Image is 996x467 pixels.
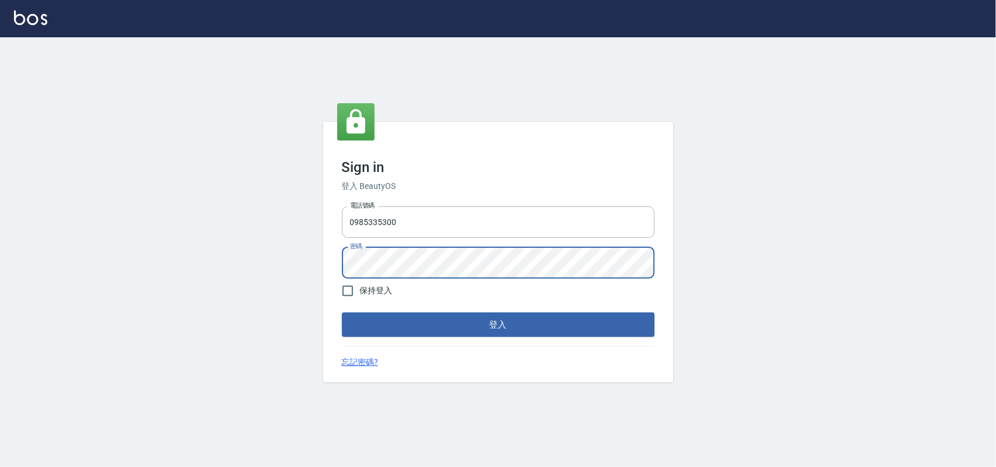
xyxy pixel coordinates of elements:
[342,180,655,192] h6: 登入 BeautyOS
[350,201,375,210] label: 電話號碼
[342,312,655,337] button: 登入
[342,356,379,368] a: 忘記密碼?
[342,159,655,175] h3: Sign in
[350,242,362,251] label: 密碼
[14,10,47,25] img: Logo
[360,285,393,297] span: 保持登入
